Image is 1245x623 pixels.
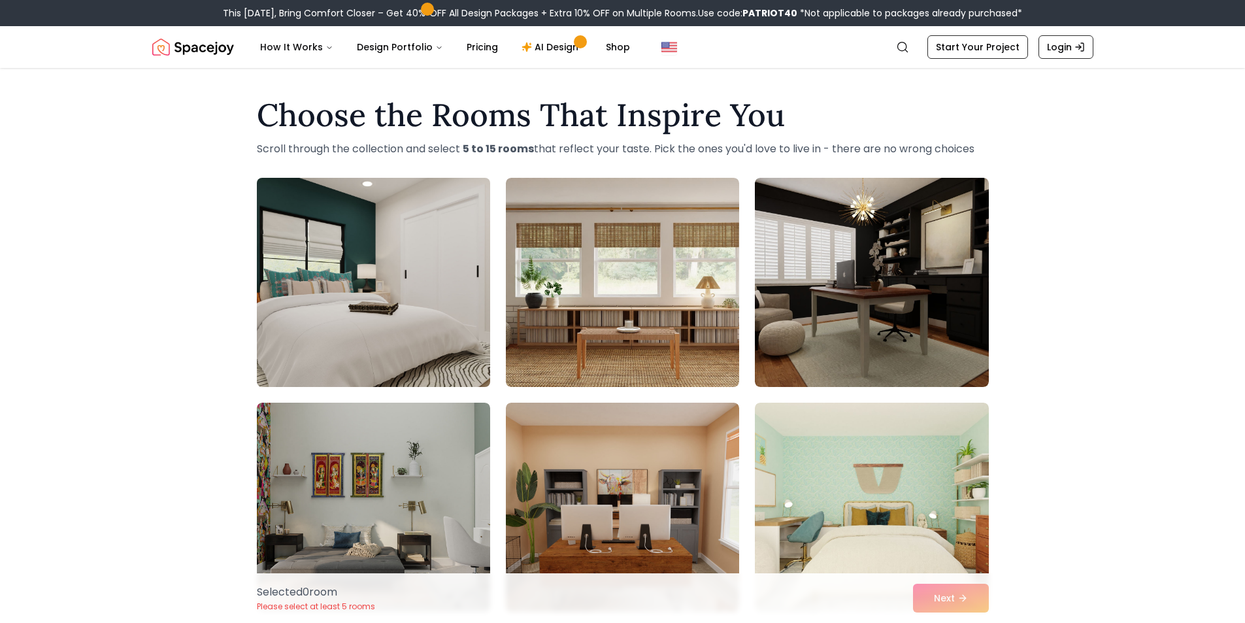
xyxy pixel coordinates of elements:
h1: Choose the Rooms That Inspire You [257,99,989,131]
button: How It Works [250,34,344,60]
span: Use code: [698,7,797,20]
p: Scroll through the collection and select that reflect your taste. Pick the ones you'd love to liv... [257,141,989,157]
b: PATRIOT40 [742,7,797,20]
strong: 5 to 15 rooms [463,141,534,156]
img: Room room-4 [257,403,490,612]
p: Please select at least 5 rooms [257,601,375,612]
p: Selected 0 room [257,584,375,600]
img: Room room-2 [506,178,739,387]
a: Spacejoy [152,34,234,60]
a: Start Your Project [927,35,1028,59]
a: Shop [595,34,640,60]
div: This [DATE], Bring Comfort Closer – Get 40% OFF All Design Packages + Extra 10% OFF on Multiple R... [223,7,1022,20]
img: Room room-1 [251,173,496,392]
a: AI Design [511,34,593,60]
nav: Main [250,34,640,60]
a: Pricing [456,34,508,60]
span: *Not applicable to packages already purchased* [797,7,1022,20]
img: Room room-5 [506,403,739,612]
img: United States [661,39,677,55]
a: Login [1038,35,1093,59]
img: Room room-3 [755,178,988,387]
button: Design Portfolio [346,34,454,60]
nav: Global [152,26,1093,68]
img: Room room-6 [755,403,988,612]
img: Spacejoy Logo [152,34,234,60]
